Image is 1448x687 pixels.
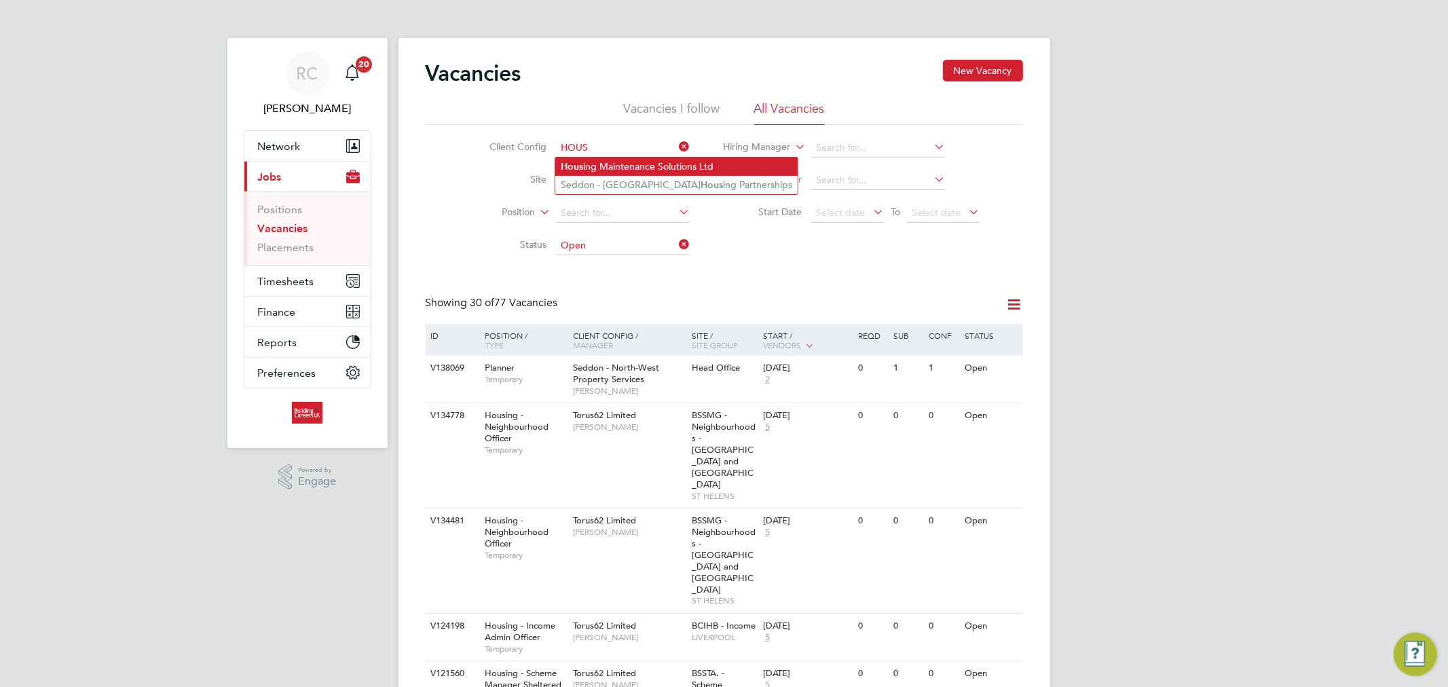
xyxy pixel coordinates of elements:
[244,100,371,117] span: Rhys Cook
[339,52,366,95] a: 20
[855,403,890,428] div: 0
[887,203,904,221] span: To
[485,445,566,456] span: Temporary
[763,620,851,632] div: [DATE]
[258,367,316,379] span: Preferences
[428,508,475,534] div: V134481
[468,141,546,153] label: Client Config
[485,374,566,385] span: Temporary
[763,410,851,422] div: [DATE]
[258,170,282,183] span: Jobs
[816,206,865,219] span: Select date
[712,141,790,154] label: Hiring Manager
[961,614,1020,639] div: Open
[244,358,371,388] button: Preferences
[890,661,925,686] div: 0
[573,667,636,679] span: Torus62 Limited
[258,241,314,254] a: Placements
[244,266,371,296] button: Timesheets
[244,162,371,191] button: Jobs
[763,363,851,374] div: [DATE]
[926,614,961,639] div: 0
[760,324,855,358] div: Start /
[485,339,504,350] span: Type
[297,64,318,82] span: RC
[573,409,636,421] span: Torus62 Limited
[890,324,925,347] div: Sub
[356,56,372,73] span: 20
[926,403,961,428] div: 0
[573,620,636,631] span: Torus62 Limited
[961,324,1020,347] div: Status
[555,157,798,176] li: ing Maintenance Solutions Ltd
[278,464,336,490] a: Powered byEngage
[692,409,756,489] span: BSSMG - Neighbourhoods - [GEOGRAPHIC_DATA] and [GEOGRAPHIC_DATA]
[855,614,890,639] div: 0
[570,324,688,356] div: Client Config /
[624,100,720,125] li: Vacancies I follow
[485,515,549,549] span: Housing - Neighbourhood Officer
[258,336,297,349] span: Reports
[428,324,475,347] div: ID
[258,203,303,216] a: Positions
[244,131,371,161] button: Network
[573,632,685,643] span: [PERSON_NAME]
[227,38,388,448] nav: Main navigation
[763,527,772,538] span: 5
[763,632,772,644] span: 5
[1394,633,1437,676] button: Engage Resource Center
[688,324,760,356] div: Site /
[754,100,825,125] li: All Vacancies
[556,236,690,255] input: Select one
[258,140,301,153] span: Network
[556,204,690,223] input: Search for...
[244,327,371,357] button: Reports
[485,362,515,373] span: Planner
[457,206,535,219] label: Position
[555,176,798,194] li: Seddon - [GEOGRAPHIC_DATA] ing Partnerships
[475,324,570,356] div: Position /
[426,296,561,310] div: Showing
[428,356,475,381] div: V138069
[926,356,961,381] div: 1
[692,515,756,595] span: BSSMG - Neighbourhoods - [GEOGRAPHIC_DATA] and [GEOGRAPHIC_DATA]
[298,464,336,476] span: Powered by
[573,527,685,538] span: [PERSON_NAME]
[763,339,801,350] span: Vendors
[468,173,546,185] label: Site
[468,238,546,250] label: Status
[961,508,1020,534] div: Open
[926,661,961,686] div: 0
[692,595,756,606] span: ST HELENS
[890,403,925,428] div: 0
[855,508,890,534] div: 0
[926,508,961,534] div: 0
[573,422,685,432] span: [PERSON_NAME]
[485,620,555,643] span: Housing - Income Admin Officer
[943,60,1023,81] button: New Vacancy
[692,632,756,643] span: LIVERPOOL
[428,661,475,686] div: V121560
[573,386,685,396] span: [PERSON_NAME]
[485,409,549,444] span: Housing - Neighbourhood Officer
[561,161,583,172] b: Hous
[763,668,851,680] div: [DATE]
[428,403,475,428] div: V134778
[485,550,566,561] span: Temporary
[244,52,371,117] a: RC[PERSON_NAME]
[244,402,371,424] a: Go to home page
[961,403,1020,428] div: Open
[258,275,314,288] span: Timesheets
[763,374,772,386] span: 2
[912,206,961,219] span: Select date
[855,661,890,686] div: 0
[573,515,636,526] span: Torus62 Limited
[556,138,690,157] input: Search for...
[573,362,659,385] span: Seddon - North-West Property Services
[855,356,890,381] div: 0
[926,324,961,347] div: Conf
[961,356,1020,381] div: Open
[258,305,296,318] span: Finance
[692,362,740,373] span: Head Office
[890,508,925,534] div: 0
